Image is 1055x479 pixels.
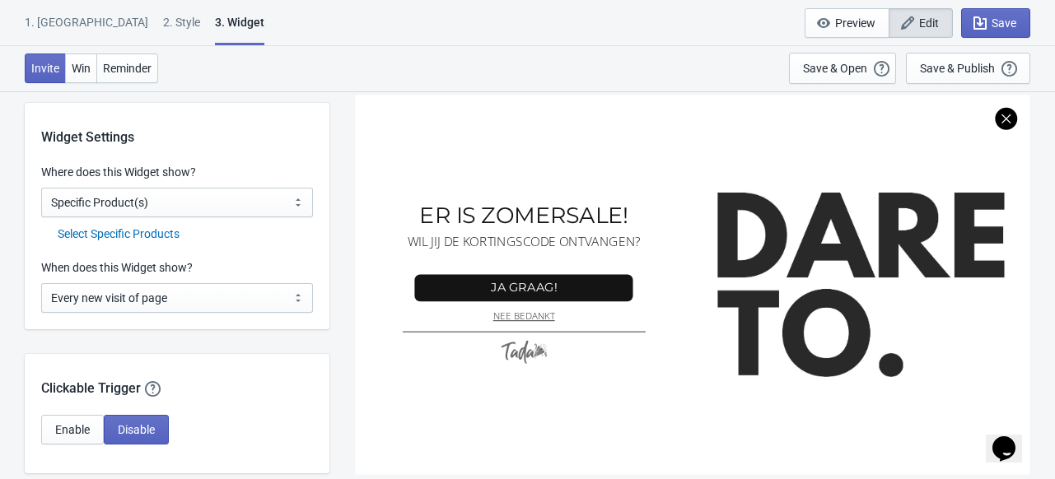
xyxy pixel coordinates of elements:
[41,164,196,180] label: Where does this Widget show?
[163,14,200,43] div: 2 . Style
[103,62,152,75] span: Reminder
[805,8,889,38] button: Preview
[215,14,264,45] div: 3. Widget
[986,413,1039,463] iframe: chat widget
[920,62,995,75] div: Save & Publish
[55,423,90,436] span: Enable
[25,53,66,83] button: Invite
[25,14,148,43] div: 1. [GEOGRAPHIC_DATA]
[58,226,313,243] div: Select Specific Products
[789,53,896,84] button: Save & Open
[41,415,104,444] button: Enable
[41,259,193,276] label: When does this Widget show?
[72,62,91,75] span: Win
[104,415,169,444] button: Disable
[906,53,1030,84] button: Save & Publish
[118,423,155,436] span: Disable
[961,8,1030,38] button: Save
[31,62,59,75] span: Invite
[889,8,953,38] button: Edit
[96,53,158,83] button: Reminder
[803,62,867,75] div: Save & Open
[25,103,329,147] div: Widget Settings
[919,16,939,30] span: Edit
[835,16,875,30] span: Preview
[65,53,97,83] button: Win
[25,354,329,398] div: Clickable Trigger
[992,16,1016,30] span: Save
